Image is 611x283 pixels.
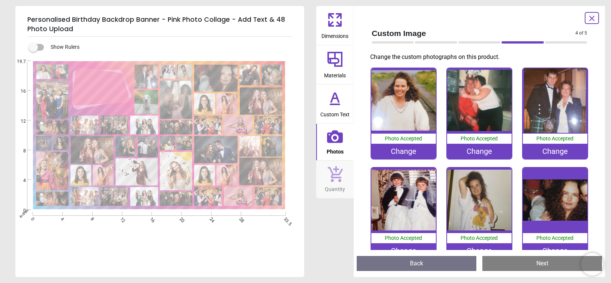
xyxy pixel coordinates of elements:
[523,243,587,258] div: Change
[316,84,354,123] button: Custom Text
[357,256,476,271] button: Back
[148,216,153,221] span: 16
[372,28,575,39] span: Custom Image
[119,216,123,221] span: 12
[27,12,292,37] h5: Personalised Birthday Backdrop Banner - Pink Photo Collage - Add Text & 48 Photo Upload
[461,235,498,241] span: Photo Accepted
[282,216,287,221] span: 33.5
[385,235,422,241] span: Photo Accepted
[324,68,346,80] span: Materials
[29,216,34,221] span: 0
[316,6,354,45] button: Dimensions
[461,135,498,141] span: Photo Accepted
[370,53,593,61] p: Change the custom photographs on this product.
[12,148,26,154] span: 8
[371,144,436,159] div: Change
[12,88,26,95] span: 16
[385,135,422,141] span: Photo Accepted
[320,107,350,119] span: Custom Text
[447,243,512,258] div: Change
[89,216,94,221] span: 8
[536,135,573,141] span: Photo Accepted
[536,235,573,241] span: Photo Accepted
[447,144,512,159] div: Change
[327,145,344,156] span: Photos
[581,253,603,275] iframe: Brevo live chat
[12,59,26,65] span: 19.7
[316,124,354,161] button: Photos
[316,45,354,84] button: Materials
[12,208,26,214] span: 0
[575,30,587,36] span: 4 of 5
[12,118,26,125] span: 12
[178,216,183,221] span: 20
[59,216,64,221] span: 4
[208,216,213,221] span: 24
[523,144,587,159] div: Change
[371,243,436,258] div: Change
[237,216,242,221] span: 28
[316,161,354,198] button: Quantity
[325,182,345,193] span: Quantity
[12,178,26,184] span: 4
[33,43,304,52] div: Show Rulers
[482,256,602,271] button: Next
[321,29,348,40] span: Dimensions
